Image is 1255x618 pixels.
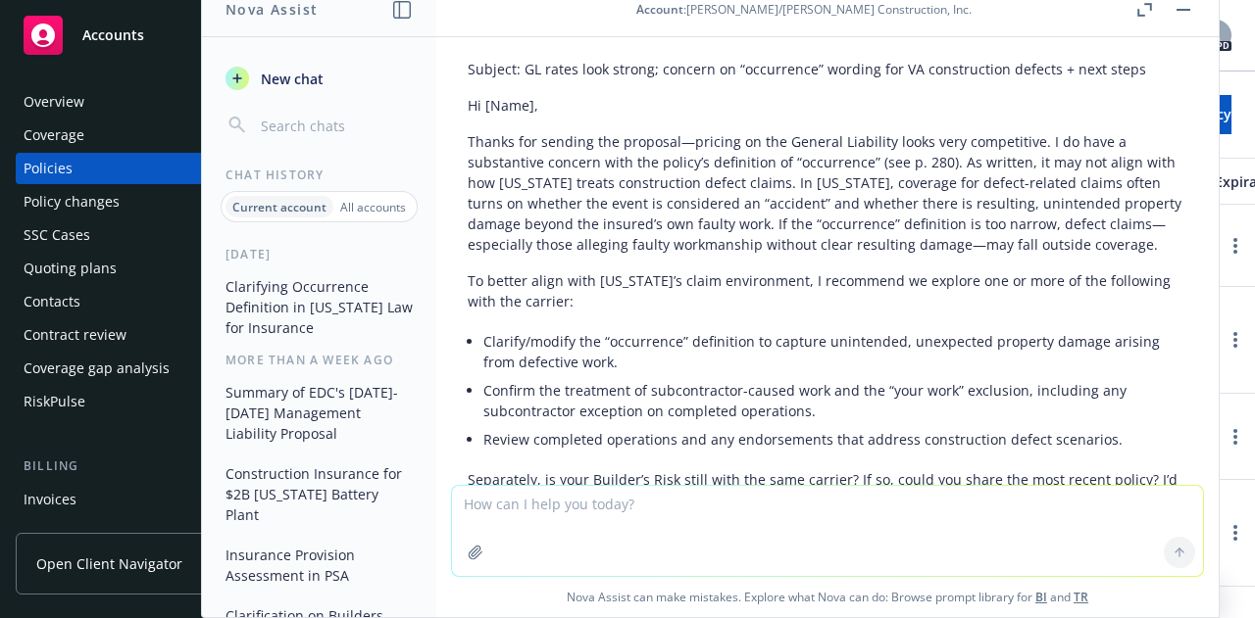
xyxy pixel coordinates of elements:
[468,469,1187,531] p: Separately, is your Builder’s Risk still with the same carrier? If so, could you share the most r...
[24,153,73,184] div: Policies
[24,219,90,251] div: SSC Cases
[1035,589,1047,605] a: BI
[218,61,421,96] button: New chat
[257,69,324,89] span: New chat
[232,199,326,215] p: Current account
[218,539,421,592] button: Insurance Provision Assessment in PSA
[444,577,1211,617] span: Nova Assist can make mistakes. Explore what Nova can do: Browse prompt library for and
[24,186,120,217] div: Policy changes
[24,353,170,384] div: Coverage gap analysis
[16,186,259,217] a: Policy changes
[340,199,406,215] p: All accounts
[24,319,126,351] div: Contract review
[636,1,972,18] div: : [PERSON_NAME]/[PERSON_NAME] Construction, Inc.
[82,27,144,43] span: Accounts
[468,131,1187,255] p: Thanks for sending the proposal—pricing on the General Liability looks very competitive. I do hav...
[1074,589,1088,605] a: TR
[1224,521,1247,545] a: more
[16,8,259,63] a: Accounts
[24,286,80,317] div: Contacts
[218,457,421,531] button: Construction Insurance for $2B [US_STATE] Battery Plant
[16,286,259,317] a: Contacts
[1224,234,1247,258] a: more
[1224,328,1247,352] a: more
[16,319,259,351] a: Contract review
[636,1,683,18] span: Account
[483,425,1187,453] li: Review completed operations and any endorsements that address construction defect scenarios.
[24,484,76,515] div: Invoices
[468,95,1187,116] p: Hi [Name],
[16,253,259,284] a: Quoting plans
[16,86,259,118] a: Overview
[468,270,1187,311] p: To better align with [US_STATE]’s claim environment, I recommend we explore one or more of the fo...
[218,270,421,344] button: Clarifying Occurrence Definition in [US_STATE] Law for Insurance
[1224,425,1247,449] a: more
[24,119,84,151] div: Coverage
[16,386,259,417] a: RiskPulse
[16,153,259,184] a: Policies
[24,86,84,118] div: Overview
[468,59,1187,79] p: Subject: GL rates look strong; concern on “occurrence” wording for VA construction defects + next...
[24,253,117,284] div: Quoting plans
[16,484,259,515] a: Invoices
[218,376,421,450] button: Summary of EDC's [DATE]-[DATE] Management Liability Proposal
[483,376,1187,425] li: Confirm the treatment of subcontractor-caused work and the “your work” exclusion, including any s...
[202,246,436,262] div: [DATE]
[16,119,259,151] a: Coverage
[24,386,85,417] div: RiskPulse
[483,327,1187,376] li: Clarify/modify the “occurrence” definition to capture unintended, unexpected property damage aris...
[257,112,413,139] input: Search chats
[16,353,259,384] a: Coverage gap analysis
[16,219,259,251] a: SSC Cases
[202,166,436,183] div: Chat History
[202,352,436,368] div: More than a week ago
[36,553,182,574] span: Open Client Navigator
[16,456,259,476] div: Billing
